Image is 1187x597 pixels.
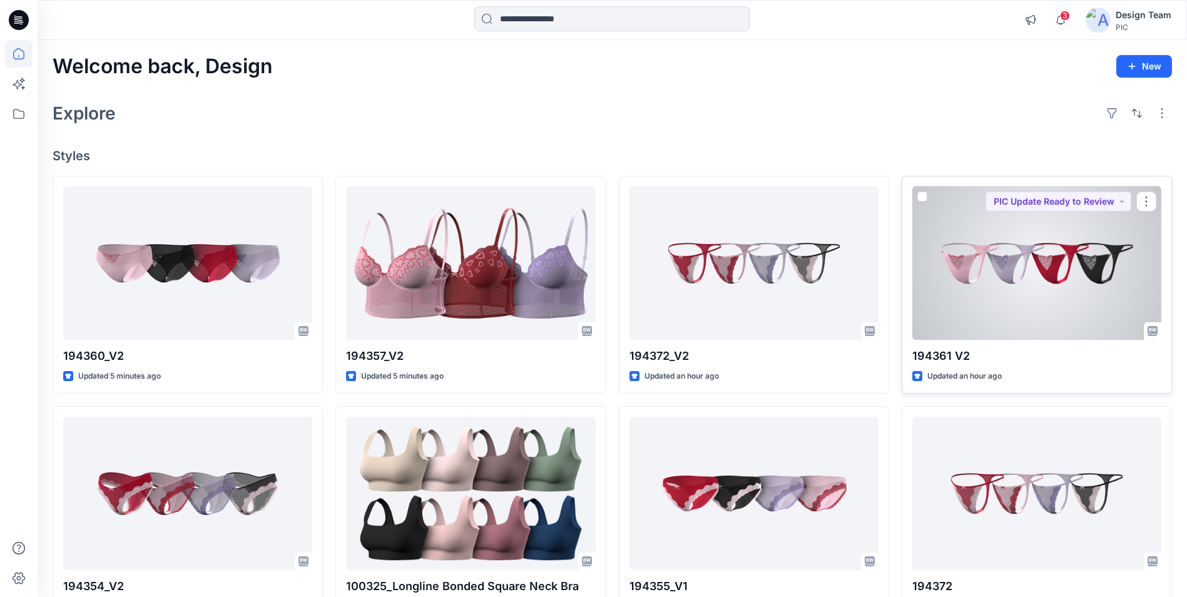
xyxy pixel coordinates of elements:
span: 3 [1060,11,1070,21]
p: 194360_V2 [63,347,312,365]
a: 194355_V1 [629,417,879,570]
p: 194354_V2 [63,578,312,595]
p: Updated an hour ago [927,370,1002,383]
p: 194357_V2 [346,347,595,365]
p: 194372_V2 [629,347,879,365]
p: Updated 5 minutes ago [361,370,444,383]
p: Updated 5 minutes ago [78,370,161,383]
p: 100325_Longline Bonded Square Neck Bra [346,578,595,595]
a: 100325_Longline Bonded Square Neck Bra [346,417,595,570]
img: avatar [1086,8,1111,33]
a: 194357_V2 [346,186,595,340]
p: 194361 V2 [912,347,1161,365]
h4: Styles [53,148,1172,163]
h2: Explore [53,103,116,123]
div: Design Team [1116,8,1171,23]
p: 194372 [912,578,1161,595]
a: 194354_V2 [63,417,312,570]
p: 194355_V1 [629,578,879,595]
div: PIC [1116,23,1171,32]
a: 194372 [912,417,1161,570]
a: 194360_V2 [63,186,312,340]
button: New [1116,55,1172,78]
h2: Welcome back, Design [53,55,273,78]
a: 194361 V2 [912,186,1161,340]
a: 194372_V2 [629,186,879,340]
p: Updated an hour ago [644,370,719,383]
